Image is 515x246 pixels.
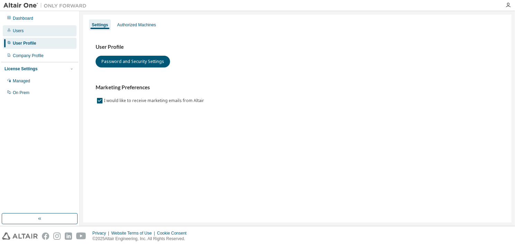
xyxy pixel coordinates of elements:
div: Settings [92,22,108,28]
div: Authorized Machines [117,22,156,28]
div: Website Terms of Use [111,230,157,236]
h3: User Profile [96,44,499,51]
label: I would like to receive marketing emails from Altair [104,97,205,105]
div: Users [13,28,24,34]
div: Company Profile [13,53,44,58]
p: © 2025 Altair Engineering, Inc. All Rights Reserved. [92,236,191,242]
div: Privacy [92,230,111,236]
div: On Prem [13,90,29,95]
div: User Profile [13,40,36,46]
div: License Settings [5,66,37,72]
div: Managed [13,78,30,84]
img: youtube.svg [76,233,86,240]
img: altair_logo.svg [2,233,38,240]
div: Cookie Consent [157,230,190,236]
img: facebook.svg [42,233,49,240]
img: Altair One [3,2,90,9]
img: linkedin.svg [65,233,72,240]
div: Dashboard [13,16,33,21]
button: Password and Security Settings [96,56,170,67]
h3: Marketing Preferences [96,84,499,91]
img: instagram.svg [53,233,61,240]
